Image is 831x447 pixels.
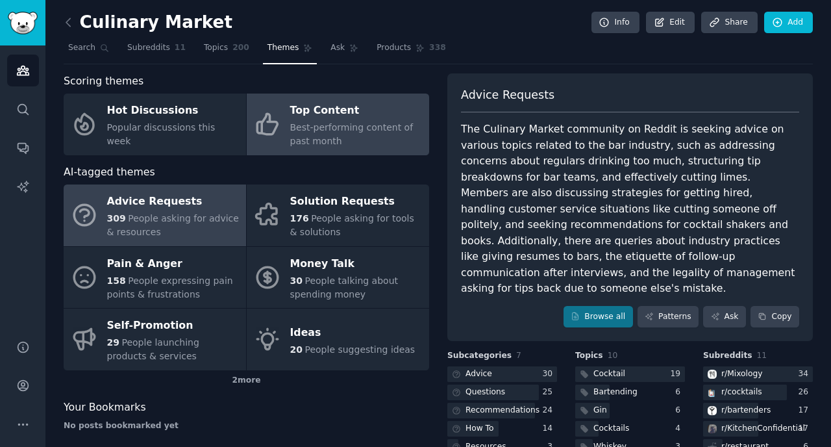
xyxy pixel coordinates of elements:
[290,213,309,224] span: 176
[107,337,119,348] span: 29
[247,94,429,155] a: Top ContentBest-performing content of past month
[721,423,805,435] div: r/ KitchenConfidential
[107,122,216,146] span: Popular discussions this week
[764,12,813,34] a: Add
[64,420,429,432] div: No posts bookmarked yet
[64,370,429,391] div: 2 more
[107,192,240,212] div: Advice Requests
[107,213,239,237] span: People asking for advice & resources
[675,387,685,398] div: 6
[447,366,557,383] a: Advice30
[516,351,521,360] span: 7
[290,101,423,121] div: Top Content
[542,368,557,380] div: 30
[247,247,429,309] a: Money Talk30People talking about spending money
[107,316,240,337] div: Self-Promotion
[703,421,813,437] a: KitchenConfidentialr/KitchenConfidential17
[461,121,799,297] div: The Culinary Market community on Reddit is seeking advice on various topics related to the bar in...
[372,38,450,64] a: Products338
[326,38,363,64] a: Ask
[798,423,813,435] div: 17
[64,73,143,90] span: Scoring themes
[447,385,557,401] a: Questions25
[465,423,494,435] div: How To
[123,38,190,64] a: Subreddits11
[670,368,685,380] div: 19
[247,309,429,370] a: Ideas20People suggesting ideas
[290,122,414,146] span: Best-performing content of past month
[64,185,246,246] a: Advice Requests309People asking for advice & resources
[290,322,415,343] div: Ideas
[304,344,415,355] span: People suggesting ideas
[708,388,717,397] img: cocktails
[247,185,429,246] a: Solution Requests176People asking for tools & solutions
[377,42,411,54] span: Products
[575,385,685,401] a: Bartending6
[330,42,345,54] span: Ask
[542,423,557,435] div: 14
[290,192,423,212] div: Solution Requests
[64,309,246,370] a: Self-Promotion29People launching products & services
[64,247,246,309] a: Pain & Anger158People expressing pain points & frustrations
[593,405,607,416] div: Gin
[542,387,557,398] div: 25
[575,350,603,362] span: Topics
[107,253,240,274] div: Pain & Anger
[564,306,633,328] a: Browse all
[107,213,126,224] span: 309
[64,400,146,416] span: Your Bookmarks
[447,350,512,362] span: Subcategories
[290,275,399,300] span: People talking about spending money
[703,366,813,383] a: Mixologyr/Mixology34
[575,366,685,383] a: Cocktail19
[798,387,813,398] div: 26
[721,387,762,398] div: r/ cocktails
[204,42,228,54] span: Topics
[708,406,717,415] img: bartenders
[290,253,423,274] div: Money Talk
[708,424,717,433] img: KitchenConfidential
[447,403,557,419] a: Recommendations24
[290,275,303,286] span: 30
[64,94,246,155] a: Hot DiscussionsPopular discussions this week
[64,164,155,181] span: AI-tagged themes
[575,403,685,419] a: Gin6
[593,368,625,380] div: Cocktail
[107,337,199,361] span: People launching products & services
[465,405,540,416] div: Recommendations
[646,12,695,34] a: Edit
[64,12,232,33] h2: Culinary Market
[127,42,170,54] span: Subreddits
[429,42,446,54] span: 338
[591,12,639,34] a: Info
[675,405,685,416] div: 6
[721,368,762,380] div: r/ Mixology
[107,275,126,286] span: 158
[721,405,771,416] div: r/ bartenders
[608,351,618,360] span: 10
[638,306,699,328] a: Patterns
[750,306,799,328] button: Copy
[199,38,254,64] a: Topics200
[757,351,767,360] span: 11
[107,275,233,300] span: People expressing pain points & frustrations
[232,42,249,54] span: 200
[593,423,629,435] div: Cocktails
[465,368,492,380] div: Advice
[542,405,557,416] div: 24
[290,213,414,237] span: People asking for tools & solutions
[708,370,717,379] img: Mixology
[703,385,813,401] a: cocktailsr/cocktails26
[447,421,557,437] a: How To14
[68,42,95,54] span: Search
[267,42,299,54] span: Themes
[703,350,752,362] span: Subreddits
[701,12,757,34] a: Share
[107,101,240,121] div: Hot Discussions
[263,38,317,64] a: Themes
[675,423,685,435] div: 4
[64,38,114,64] a: Search
[465,387,505,398] div: Questions
[8,12,38,34] img: GummySearch logo
[175,42,186,54] span: 11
